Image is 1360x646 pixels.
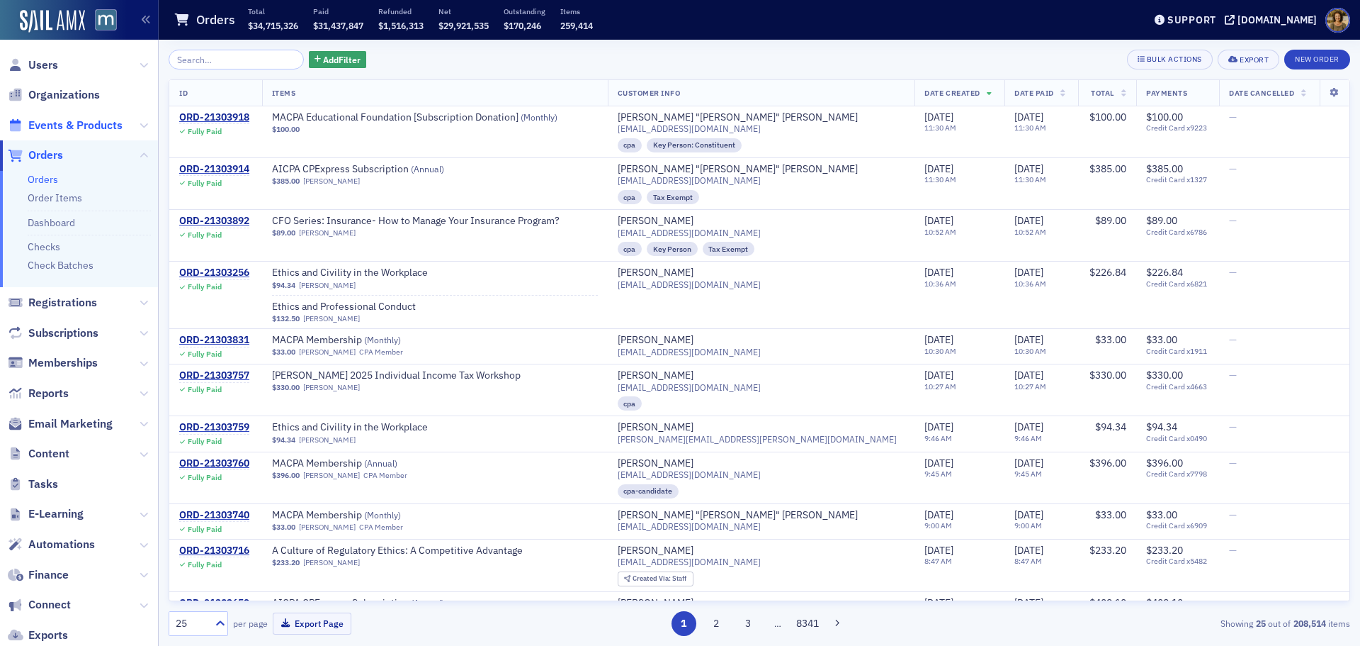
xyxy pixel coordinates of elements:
a: MACPA Membership (Monthly) [272,509,450,522]
span: $89.00 [272,228,295,238]
span: [EMAIL_ADDRESS][DOMAIN_NAME] [618,347,761,357]
a: Checks [28,240,60,253]
p: Total [248,6,298,16]
span: CFO Series: Insurance- How to Manage Your Insurance Program? [272,215,560,228]
a: Orders [28,173,58,186]
span: $170,246 [504,20,541,31]
a: Subscriptions [8,325,98,341]
a: [PERSON_NAME] "[PERSON_NAME]" [PERSON_NAME] [618,163,858,176]
span: Reports [28,386,69,401]
label: per page [233,617,268,630]
span: Don Farmer’s 2025 Individual Income Tax Workshop [272,369,521,382]
span: [DATE] [1014,369,1043,382]
a: ORD-21303760 [179,457,249,470]
time: 9:46 AM [1014,433,1042,443]
a: MACPA Membership (Annual) [272,457,450,470]
span: Date Created [924,88,980,98]
a: ORD-21303757 [179,369,249,382]
a: [PERSON_NAME] [299,228,356,238]
a: ORD-21303892 [179,215,249,228]
a: ORD-21303652 [179,597,249,610]
time: 11:30 AM [1014,174,1046,184]
span: $233.20 [1146,544,1183,557]
div: ORD-21303914 [179,163,249,176]
a: Events & Products [8,118,123,133]
span: $33.00 [1146,333,1177,346]
a: Tasks [8,477,58,492]
span: — [1229,333,1237,346]
span: Memberships [28,355,98,371]
span: [PERSON_NAME][EMAIL_ADDRESS][PERSON_NAME][DOMAIN_NAME] [618,434,897,445]
div: ORD-21303256 [179,267,249,279]
a: [PERSON_NAME] [618,597,693,610]
span: ( Monthly ) [364,334,401,345]
a: SailAMX [20,10,85,33]
span: — [1229,544,1237,557]
a: [PERSON_NAME] [303,177,360,186]
div: ORD-21303740 [179,509,249,522]
div: Fully Paid [188,385,222,394]
button: Bulk Actions [1127,50,1213,69]
a: Reports [8,386,69,401]
input: Search… [169,50,304,69]
div: Fully Paid [188,179,222,188]
time: 8:47 AM [1014,556,1042,566]
span: $132.50 [272,314,300,323]
span: Add Filter [323,53,361,66]
button: AddFilter [309,51,367,69]
span: $94.34 [1095,421,1126,433]
span: E-Learning [28,506,84,522]
span: AICPA CPExpress Subscription [272,597,450,610]
span: [DATE] [924,457,953,469]
span: $396.00 [272,471,300,480]
a: New Order [1284,52,1350,65]
p: Refunded [378,6,424,16]
a: Registrations [8,295,97,311]
span: … [768,617,788,630]
span: $233.20 [272,558,300,567]
span: $385.00 [272,177,300,186]
span: [EMAIL_ADDRESS][DOMAIN_NAME] [618,175,761,186]
span: [DATE] [924,111,953,123]
span: — [1229,111,1237,123]
a: [PERSON_NAME] [299,523,356,532]
span: Date Paid [1014,88,1054,98]
div: [PERSON_NAME] "[PERSON_NAME]" [PERSON_NAME] [618,111,858,124]
span: — [1229,266,1237,279]
time: 10:52 AM [924,227,956,237]
time: 9:00 AM [1014,520,1042,530]
span: 259,414 [560,20,593,31]
div: Created Via: Staff [618,572,693,586]
div: cpa [618,138,642,152]
span: Credit Card x5482 [1146,557,1209,566]
span: [DATE] [924,333,953,346]
div: Showing out of items [966,617,1350,630]
span: [DATE] [924,508,953,521]
span: Credit Card x6909 [1146,521,1209,530]
button: Export [1218,50,1279,69]
span: Ethics and Civility in the Workplace [272,421,450,434]
span: $396.00 [1146,457,1183,469]
span: Credit Card x4663 [1146,382,1209,391]
time: 9:00 AM [924,520,952,530]
time: 9:45 AM [1014,469,1042,479]
div: [DOMAIN_NAME] [1237,13,1317,26]
span: $100.00 [1089,111,1126,123]
span: [DATE] [1014,162,1043,175]
div: Fully Paid [188,230,222,240]
span: $385.00 [1146,162,1183,175]
span: $233.20 [1089,544,1126,557]
span: $33.00 [1095,508,1126,521]
span: Registrations [28,295,97,311]
span: Date Cancelled [1229,88,1294,98]
span: $89.00 [1095,214,1126,227]
div: Bulk Actions [1147,55,1202,63]
span: ( Annual ) [411,597,444,608]
span: $385.00 [1089,162,1126,175]
span: [EMAIL_ADDRESS][DOMAIN_NAME] [618,279,761,290]
span: $33.00 [272,347,295,357]
button: 3 [736,611,761,636]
